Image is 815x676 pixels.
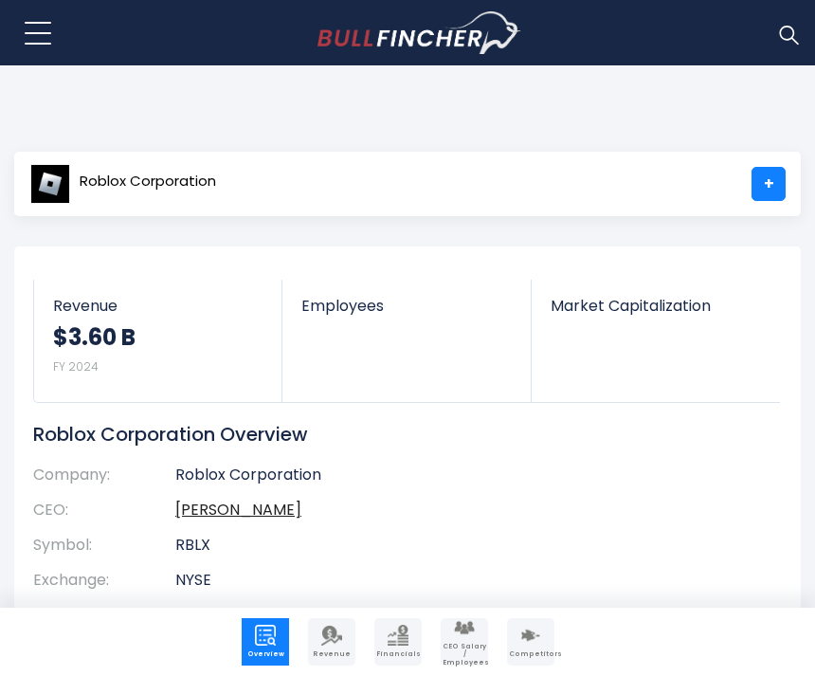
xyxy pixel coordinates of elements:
[175,499,301,521] a: ceo
[317,11,521,55] img: bullfincher logo
[244,650,287,658] span: Overview
[441,618,488,666] a: Company Employees
[752,167,786,201] a: +
[301,297,511,315] span: Employees
[33,493,175,528] th: CEO:
[53,322,136,352] strong: $3.60 B
[33,466,175,493] th: Company:
[443,643,486,667] span: CEO Salary / Employees
[80,174,216,190] span: Roblox Corporation
[33,563,175,598] th: Exchange:
[29,167,217,201] a: Roblox Corporation
[53,297,263,315] span: Revenue
[317,11,521,55] a: Go to homepage
[175,466,753,493] td: Roblox Corporation
[551,297,761,315] span: Market Capitalization
[308,618,355,666] a: Company Revenue
[30,164,70,204] img: RBLX logo
[33,597,175,632] th: Industry:
[53,358,99,375] small: FY 2024
[282,280,530,347] a: Employees
[175,563,753,598] td: NYSE
[175,528,753,563] td: RBLX
[376,650,420,658] span: Financials
[242,618,289,666] a: Company Overview
[310,650,353,658] span: Revenue
[532,280,780,347] a: Market Capitalization
[33,422,753,447] h1: Roblox Corporation Overview
[509,650,552,658] span: Competitors
[33,528,175,563] th: Symbol:
[34,280,281,402] a: Revenue $3.60 B FY 2024
[175,603,414,625] a: Electronic Gaming & Multimedia
[507,618,554,666] a: Company Competitors
[374,618,422,666] a: Company Financials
